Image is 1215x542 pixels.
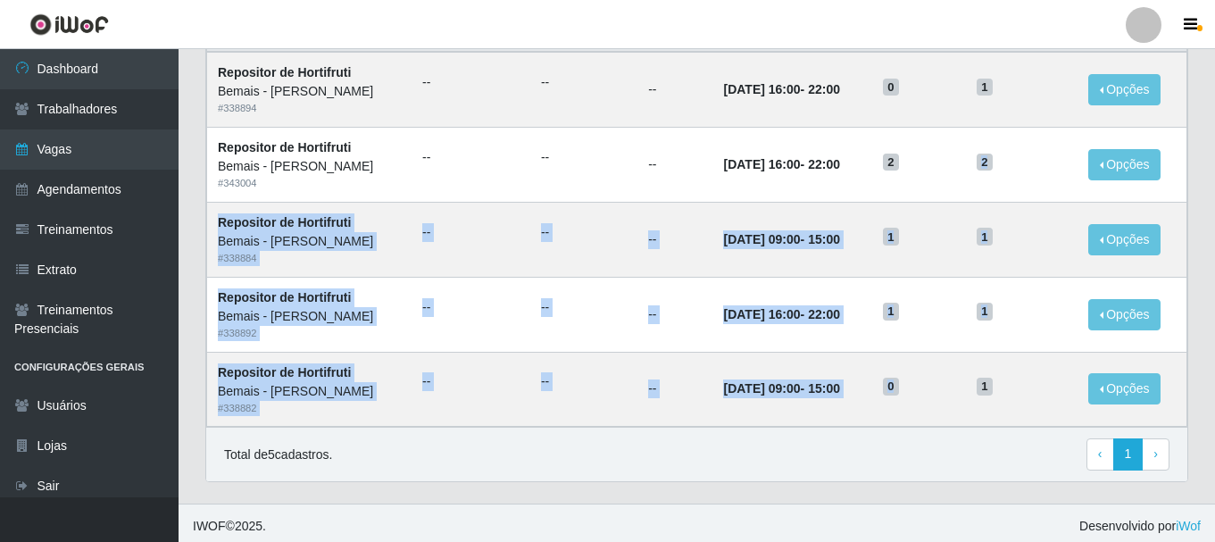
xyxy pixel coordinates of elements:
div: # 338882 [218,401,401,416]
time: 22:00 [808,307,840,321]
div: Bemais - [PERSON_NAME] [218,382,401,401]
time: 22:00 [808,82,840,96]
td: -- [637,52,712,127]
span: 2 [977,154,993,171]
ul: -- [541,148,627,167]
ul: -- [541,73,627,92]
time: [DATE] 09:00 [723,232,800,246]
span: ‹ [1098,446,1103,461]
span: 1 [883,228,899,246]
ul: -- [541,298,627,317]
ul: -- [541,223,627,242]
button: Opções [1088,149,1161,180]
ul: -- [422,223,520,242]
button: Opções [1088,74,1161,105]
strong: Repositor de Hortifruti [218,140,351,154]
strong: Repositor de Hortifruti [218,290,351,304]
span: 1 [977,228,993,246]
time: 15:00 [808,232,840,246]
span: 1 [977,378,993,396]
nav: pagination [1086,438,1169,471]
span: Desenvolvido por [1079,517,1201,536]
strong: - [723,381,839,396]
span: 0 [883,378,899,396]
time: [DATE] 16:00 [723,157,800,171]
span: 0 [883,79,899,96]
a: 1 [1113,438,1144,471]
strong: - [723,82,839,96]
div: # 338894 [218,101,401,116]
strong: - [723,232,839,246]
button: Opções [1088,224,1161,255]
td: -- [637,277,712,352]
time: 22:00 [808,157,840,171]
span: 1 [883,303,899,321]
button: Opções [1088,299,1161,330]
ul: -- [422,148,520,167]
div: Bemais - [PERSON_NAME] [218,307,401,326]
p: Total de 5 cadastros. [224,446,332,464]
td: -- [637,352,712,427]
div: # 338884 [218,251,401,266]
span: › [1153,446,1158,461]
span: © 2025 . [193,517,266,536]
img: CoreUI Logo [29,13,109,36]
time: [DATE] 09:00 [723,381,800,396]
strong: Repositor de Hortifruti [218,215,351,229]
a: Previous [1086,438,1114,471]
span: 2 [883,154,899,171]
time: 15:00 [808,381,840,396]
span: 1 [977,303,993,321]
a: iWof [1176,519,1201,533]
td: -- [637,128,712,203]
time: [DATE] 16:00 [723,307,800,321]
strong: - [723,307,839,321]
td: -- [637,202,712,277]
strong: Repositor de Hortifruti [218,365,351,379]
ul: -- [541,372,627,391]
ul: -- [422,298,520,317]
div: Bemais - [PERSON_NAME] [218,232,401,251]
ul: -- [422,73,520,92]
div: # 343004 [218,176,401,191]
span: IWOF [193,519,226,533]
ul: -- [422,372,520,391]
time: [DATE] 16:00 [723,82,800,96]
strong: Repositor de Hortifruti [218,65,351,79]
span: 1 [977,79,993,96]
div: # 338892 [218,326,401,341]
a: Next [1142,438,1169,471]
button: Opções [1088,373,1161,404]
div: Bemais - [PERSON_NAME] [218,157,401,176]
div: Bemais - [PERSON_NAME] [218,82,401,101]
strong: - [723,157,839,171]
